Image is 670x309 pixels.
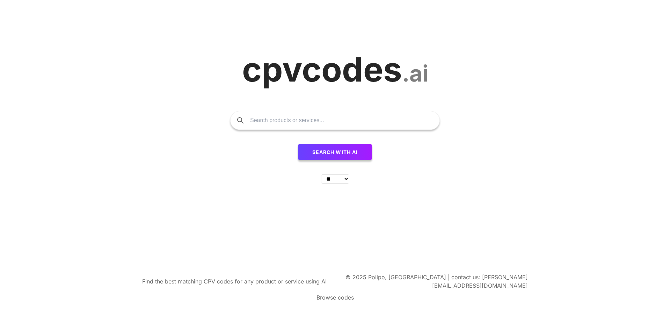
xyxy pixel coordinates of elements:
a: cpvcodes.ai [242,49,428,90]
a: Browse codes [316,293,354,302]
span: .ai [402,60,428,87]
span: cpvcodes [242,49,402,90]
span: Find the best matching CPV codes for any product or service using AI [142,278,327,285]
span: © 2025 Polipo, [GEOGRAPHIC_DATA] | contact us: [PERSON_NAME][EMAIL_ADDRESS][DOMAIN_NAME] [345,274,528,289]
button: Search with AI [298,144,372,161]
span: Browse codes [316,294,354,301]
input: Search products or services... [250,111,432,129]
span: Search with AI [312,149,358,155]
